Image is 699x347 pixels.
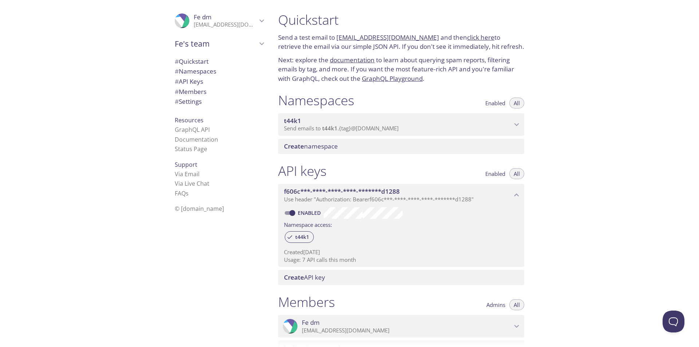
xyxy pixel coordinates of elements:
[278,163,327,179] h1: API keys
[291,234,313,240] span: t44k1
[175,39,257,49] span: Fe's team
[278,315,524,338] div: Fe dm
[175,97,202,106] span: Settings
[186,189,189,197] span: s
[278,92,354,109] h1: Namespaces
[175,87,206,96] span: Members
[169,9,269,33] div: Fe dm
[482,299,510,310] button: Admins
[509,299,524,310] button: All
[169,34,269,53] div: Fe's team
[278,33,524,51] p: Send a test email to and then to retrieve the email via our simple JSON API. If you don't see it ...
[169,87,269,97] div: Members
[284,273,325,281] span: API key
[481,98,510,109] button: Enabled
[175,67,179,75] span: #
[278,270,524,285] div: Create API Key
[285,231,314,243] div: t44k1
[278,12,524,28] h1: Quickstart
[284,125,399,132] span: Send emails to . {tag} @[DOMAIN_NAME]
[302,327,512,334] p: [EMAIL_ADDRESS][DOMAIN_NAME]
[278,113,524,136] div: t44k1 namespace
[278,294,335,310] h1: Members
[169,56,269,67] div: Quickstart
[175,77,203,86] span: API Keys
[278,55,524,83] p: Next: explore the to learn about querying spam reports, filtering emails by tag, and more. If you...
[284,219,332,229] label: Namespace access:
[175,57,209,66] span: Quickstart
[297,209,324,216] a: Enabled
[509,98,524,109] button: All
[362,74,423,83] a: GraphQL Playground
[284,117,301,125] span: t44k1
[284,248,518,256] p: Created [DATE]
[169,96,269,107] div: Team Settings
[284,142,304,150] span: Create
[509,168,524,179] button: All
[169,76,269,87] div: API Keys
[336,33,439,42] a: [EMAIL_ADDRESS][DOMAIN_NAME]
[175,170,200,178] a: Via Email
[284,142,338,150] span: namespace
[663,311,684,332] iframe: Help Scout Beacon - Open
[194,21,257,28] p: [EMAIL_ADDRESS][DOMAIN_NAME]
[284,256,518,264] p: Usage: 7 API calls this month
[278,139,524,154] div: Create namespace
[302,319,320,327] span: Fe dm
[175,57,179,66] span: #
[467,33,494,42] a: click here
[194,13,212,21] span: Fe dm
[175,77,179,86] span: #
[169,66,269,76] div: Namespaces
[175,97,179,106] span: #
[175,205,224,213] span: © [DOMAIN_NAME]
[175,145,207,153] a: Status Page
[175,87,179,96] span: #
[175,67,216,75] span: Namespaces
[481,168,510,179] button: Enabled
[175,116,204,124] span: Resources
[175,189,189,197] a: FAQ
[175,126,210,134] a: GraphQL API
[322,125,337,132] span: t44k1
[175,161,197,169] span: Support
[175,135,218,143] a: Documentation
[175,180,209,188] a: Via Live Chat
[284,273,304,281] span: Create
[330,56,375,64] a: documentation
